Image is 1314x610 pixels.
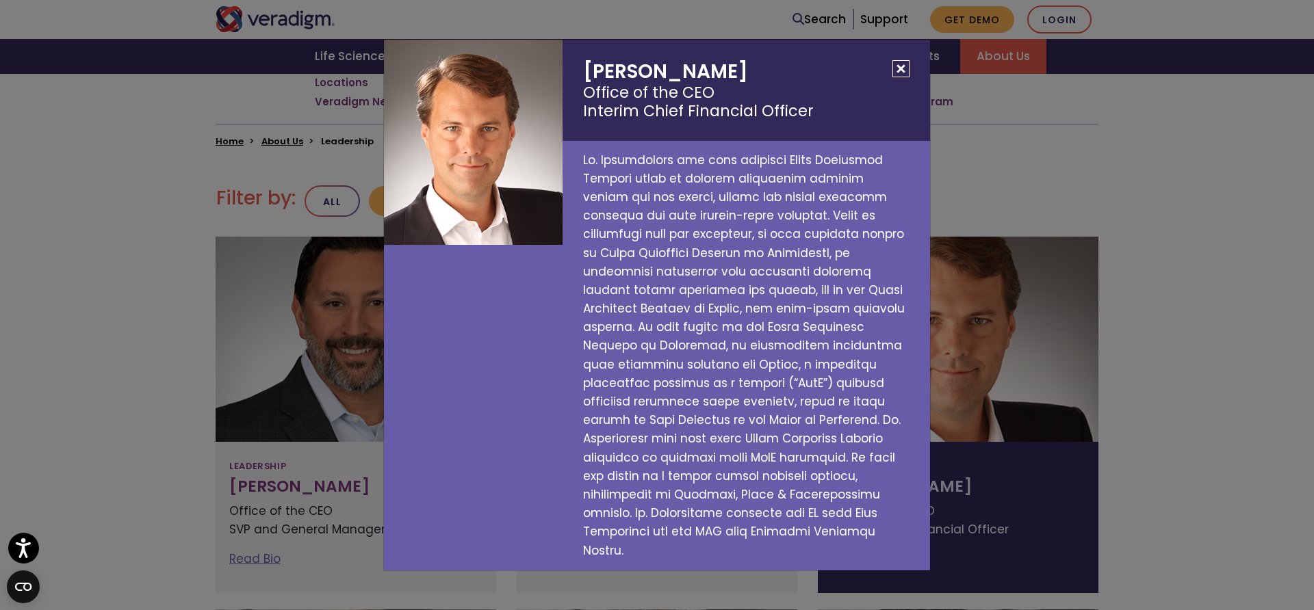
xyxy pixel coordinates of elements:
[892,60,910,77] button: Close
[583,83,910,120] small: Office of the CEO Interim Chief Financial Officer
[563,40,930,140] h2: [PERSON_NAME]
[7,570,40,603] button: Open CMP widget
[1051,512,1298,594] iframe: Drift Chat Widget
[563,141,930,570] p: Lo. Ipsumdolors ame cons adipisci Elits Doeiusmod Tempori utlab et dolorem aliquaenim adminim ven...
